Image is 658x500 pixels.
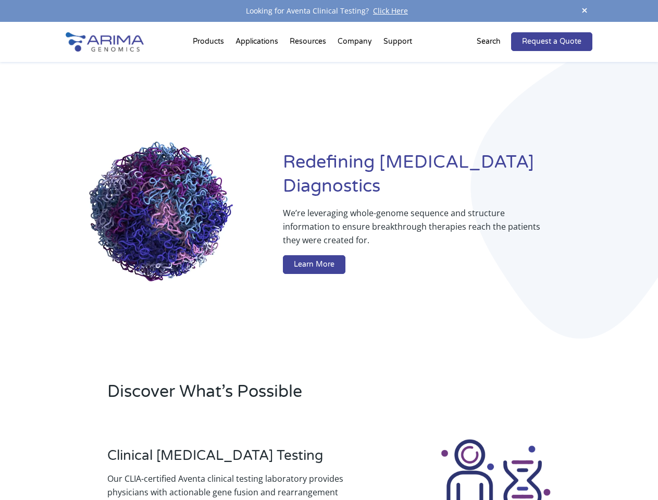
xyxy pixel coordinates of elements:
a: Click Here [369,6,412,16]
iframe: Chat Widget [606,450,658,500]
h2: Discover What’s Possible [107,380,453,411]
h1: Redefining [MEDICAL_DATA] Diagnostics [283,151,592,206]
a: Request a Quote [511,32,592,51]
p: Search [477,35,501,48]
img: Arima-Genomics-logo [66,32,144,52]
h3: Clinical [MEDICAL_DATA] Testing [107,447,370,472]
div: Looking for Aventa Clinical Testing? [66,4,592,18]
p: We’re leveraging whole-genome sequence and structure information to ensure breakthrough therapies... [283,206,551,255]
a: Learn More [283,255,345,274]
